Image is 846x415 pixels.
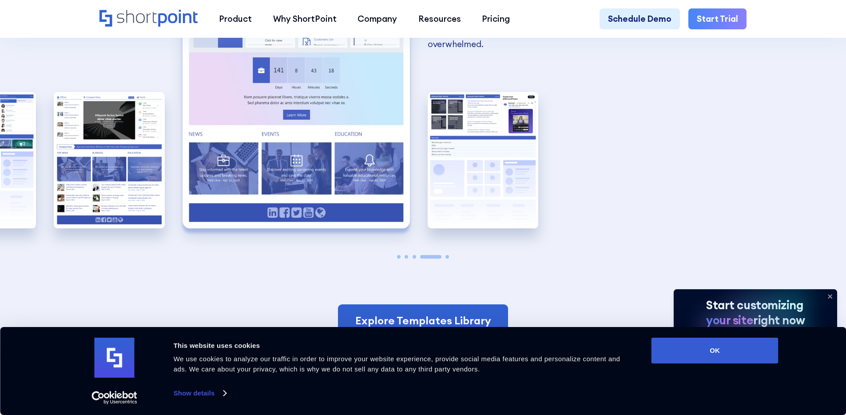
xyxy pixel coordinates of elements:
[472,8,521,30] a: Pricing
[428,92,539,228] div: 5 / 5
[408,8,472,30] a: Resources
[357,12,397,25] div: Company
[347,8,408,30] a: Company
[405,255,408,259] span: Go to slide 2
[420,255,441,259] span: Go to slide 4
[174,340,632,351] div: This website uses cookies
[174,387,226,400] a: Show details
[99,10,198,28] a: Home
[219,12,252,25] div: Product
[397,255,401,259] span: Go to slide 1
[338,304,508,337] a: Explore Templates Library
[54,92,165,228] div: 3 / 5
[95,338,135,378] img: logo
[428,92,539,228] img: Internal SharePoint site example for knowledge base
[208,8,262,30] a: Product
[482,12,510,25] div: Pricing
[418,12,461,25] div: Resources
[54,92,165,228] img: SharePoint Communication site example for news
[262,8,347,30] a: Why ShortPoint
[445,255,449,259] span: Go to slide 5
[273,12,337,25] div: Why ShortPoint
[174,355,620,373] span: We use cookies to analyze our traffic in order to improve your website experience, provide social...
[651,338,778,363] button: OK
[688,8,747,30] a: Start Trial
[600,8,680,30] a: Schedule Demo
[413,255,416,259] span: Go to slide 3
[75,391,153,404] a: Usercentrics Cookiebot - opens in a new window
